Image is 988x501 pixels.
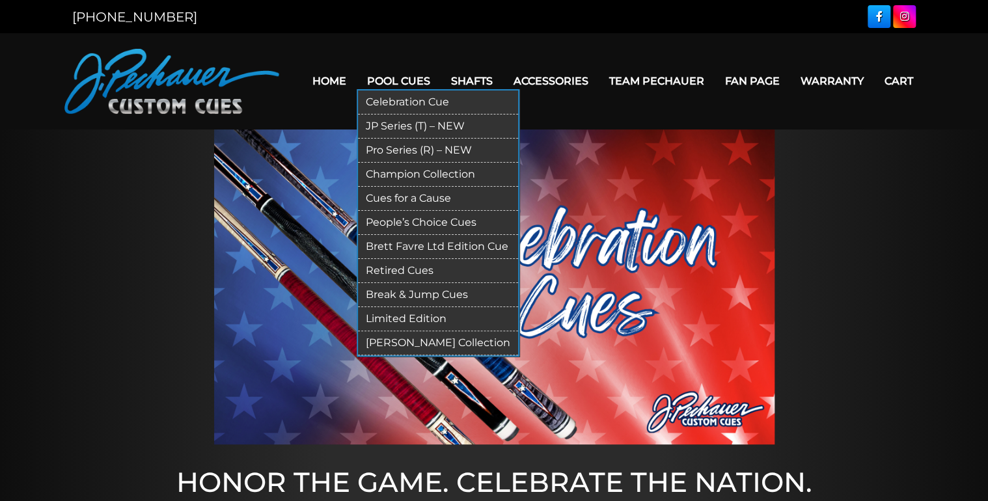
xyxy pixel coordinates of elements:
a: Celebration Cue [358,90,518,115]
a: Limited Edition [358,307,518,331]
a: People’s Choice Cues [358,211,518,235]
a: Break & Jump Cues [358,283,518,307]
a: Shafts [441,64,503,98]
a: Warranty [790,64,874,98]
a: [PHONE_NUMBER] [72,9,197,25]
a: Pro Series (R) – NEW [358,139,518,163]
a: Cart [874,64,924,98]
a: JP Series (T) – NEW [358,115,518,139]
a: Team Pechauer [599,64,715,98]
a: Home [302,64,357,98]
a: Pool Cues [357,64,441,98]
a: Brett Favre Ltd Edition Cue [358,235,518,259]
img: Pechauer Custom Cues [64,49,279,114]
a: Cues for a Cause [358,187,518,211]
a: Accessories [503,64,599,98]
a: Champion Collection [358,163,518,187]
a: [PERSON_NAME] Collection [358,331,518,355]
a: Retired Cues [358,259,518,283]
a: Fan Page [715,64,790,98]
